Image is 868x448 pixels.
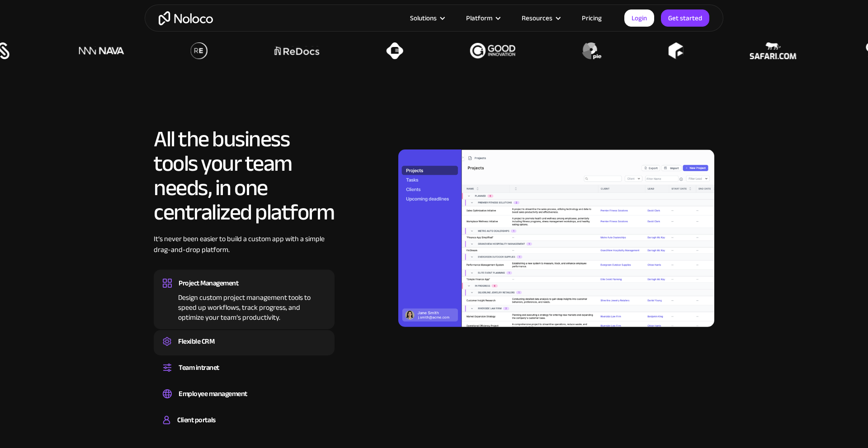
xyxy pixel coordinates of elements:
[179,361,219,374] div: Team intranet
[399,12,455,24] div: Solutions
[571,12,613,24] a: Pricing
[455,12,510,24] div: Platform
[163,401,325,403] div: Easily manage employee information, track performance, and handle HR tasks from a single platform.
[163,374,325,377] div: Set up a central space for your team to collaborate, share information, and stay up to date on co...
[410,12,437,24] div: Solutions
[466,12,492,24] div: Platform
[179,276,238,290] div: Project Management
[177,413,215,427] div: Client portals
[510,12,571,24] div: Resources
[163,427,325,429] div: Build a secure, fully-branded, and personalized client portal that lets your customers self-serve.
[159,11,213,25] a: home
[179,387,247,401] div: Employee management
[178,335,214,348] div: Flexible CRM
[154,233,335,269] div: It’s never been easier to build a custom app with a simple drag-and-drop platform.
[624,9,654,27] a: Login
[154,127,335,224] h2: All the business tools your team needs, in one centralized platform
[163,348,325,351] div: Create a custom CRM that you can adapt to your business’s needs, centralize your workflows, and m...
[163,290,325,322] div: Design custom project management tools to speed up workflows, track progress, and optimize your t...
[522,12,552,24] div: Resources
[661,9,709,27] a: Get started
